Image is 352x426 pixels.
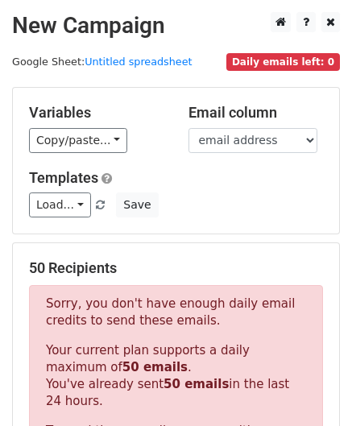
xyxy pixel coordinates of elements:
small: Google Sheet: [12,56,193,68]
a: Load... [29,192,91,217]
iframe: Chat Widget [271,349,352,426]
a: Untitled spreadsheet [85,56,192,68]
strong: 50 emails [164,377,229,391]
h2: New Campaign [12,12,340,39]
span: Daily emails left: 0 [226,53,340,71]
p: Sorry, you don't have enough daily email credits to send these emails. [46,296,306,329]
a: Copy/paste... [29,128,127,153]
strong: 50 emails [122,360,188,374]
a: Templates [29,169,98,186]
a: Daily emails left: 0 [226,56,340,68]
button: Save [116,192,158,217]
p: Your current plan supports a daily maximum of . You've already sent in the last 24 hours. [46,342,306,410]
h5: Variables [29,104,164,122]
h5: Email column [188,104,324,122]
h5: 50 Recipients [29,259,323,277]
